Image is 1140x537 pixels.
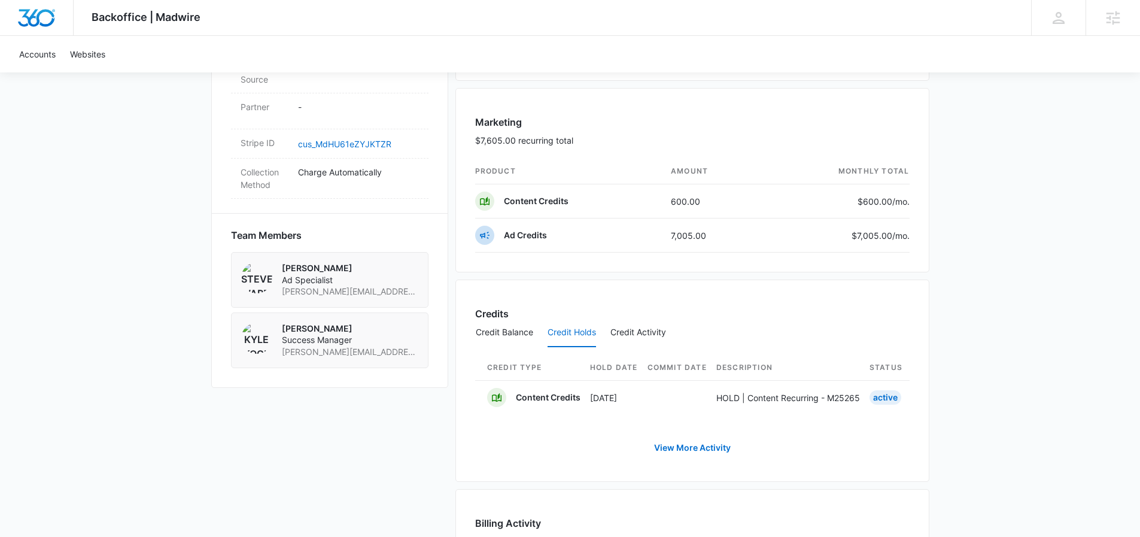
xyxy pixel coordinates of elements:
button: Credit Holds [548,318,596,347]
span: [PERSON_NAME][EMAIL_ADDRESS][PERSON_NAME][DOMAIN_NAME] [282,346,418,358]
p: [PERSON_NAME] [282,262,418,274]
p: - [298,101,419,113]
dt: Collection Method [241,166,288,191]
p: Content Credits [504,195,569,207]
p: Ad Credits [504,229,547,241]
button: Credit Activity [610,318,666,347]
span: Team Members [231,228,302,242]
a: Accounts [12,36,63,72]
p: [DATE] [590,392,638,404]
h3: Credits [475,307,509,321]
p: Content Credits [516,392,580,403]
a: cus_MdHU61eZYJKTZR [298,139,391,149]
dt: Stripe ID [241,136,288,149]
th: product [475,159,662,184]
span: /mo. [892,196,910,207]
p: $600.00 [853,195,910,208]
button: Credit Balance [476,318,533,347]
span: /mo. [892,230,910,241]
img: Kyle Kogl [241,323,272,354]
dt: Lead Source [241,60,288,86]
div: Stripe IDcus_MdHU61eZYJKTZR [231,129,428,159]
div: Lead Source- [231,53,428,93]
span: Ad Specialist [282,274,418,286]
th: amount [661,159,764,184]
p: $7,005.00 [852,229,910,242]
p: HOLD | Content Recurring - M25265 [716,392,860,404]
td: 7,005.00 [661,219,764,253]
div: Active [870,390,901,405]
h3: Marketing [475,115,573,129]
div: Collection MethodCharge Automatically [231,159,428,199]
span: Status [870,362,902,373]
th: monthly total [764,159,910,184]
span: [PERSON_NAME][EMAIL_ADDRESS][PERSON_NAME][DOMAIN_NAME] [282,286,418,298]
dt: Partner [241,101,288,113]
img: Steven Warren [241,262,272,293]
h3: Billing Activity [475,516,910,530]
p: [PERSON_NAME] [282,323,418,335]
span: Success Manager [282,334,418,346]
a: View More Activity [642,433,743,462]
span: Credit Type [487,362,580,373]
p: $7,605.00 recurring total [475,134,573,147]
div: Partner- [231,93,428,129]
span: Commit Date [647,362,707,373]
td: 600.00 [661,184,764,219]
a: Websites [63,36,113,72]
p: Charge Automatically [298,166,419,178]
span: Description [716,362,860,373]
span: Hold Date [590,362,638,373]
span: Backoffice | Madwire [92,11,200,23]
